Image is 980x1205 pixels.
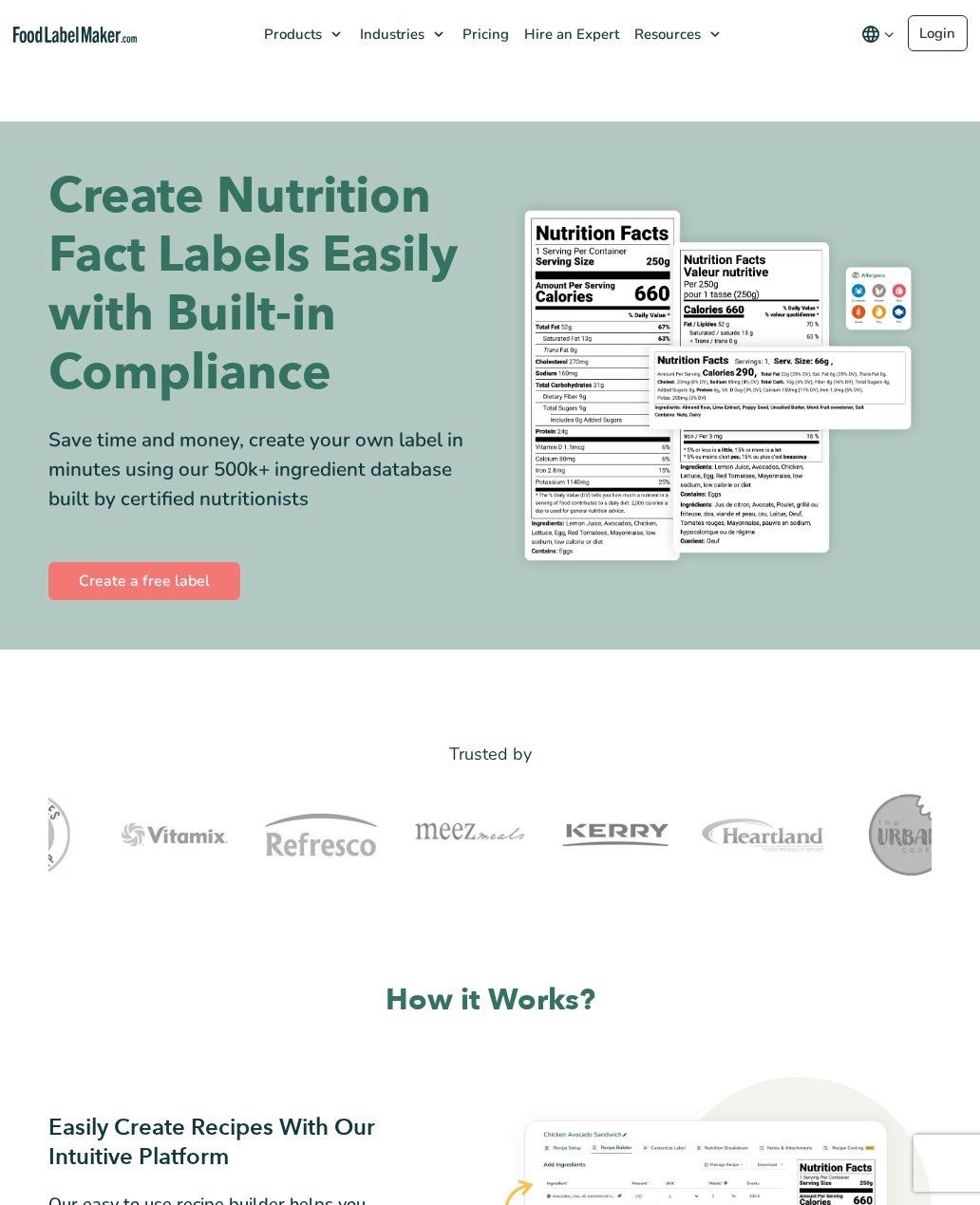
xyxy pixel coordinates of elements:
[48,981,932,1019] h2: How it Works?
[258,25,324,44] span: Products
[908,15,968,51] a: Login
[48,167,476,403] h1: Create Nutrition Fact Labels Easily with Built-in Compliance
[48,425,476,514] div: Save time and money, create your own label in minutes using our 500k+ ingredient database built b...
[629,25,703,44] span: Resources
[48,1113,418,1172] h3: Easily Create Recipes With Our Intuitive Platform
[48,741,932,768] p: Trusted by
[457,25,511,44] span: Pricing
[48,562,240,600] a: Create a free label
[518,25,621,44] span: Hire an Expert
[354,25,426,44] span: Industries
